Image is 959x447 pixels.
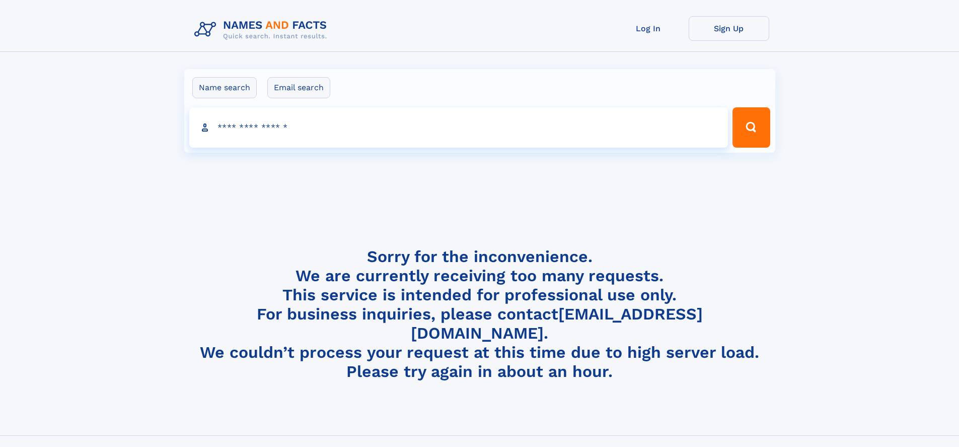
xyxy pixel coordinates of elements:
[411,304,703,343] a: [EMAIL_ADDRESS][DOMAIN_NAME]
[689,16,769,41] a: Sign Up
[192,77,257,98] label: Name search
[189,107,728,148] input: search input
[190,247,769,381] h4: Sorry for the inconvenience. We are currently receiving too many requests. This service is intend...
[608,16,689,41] a: Log In
[267,77,330,98] label: Email search
[190,16,335,43] img: Logo Names and Facts
[732,107,770,148] button: Search Button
